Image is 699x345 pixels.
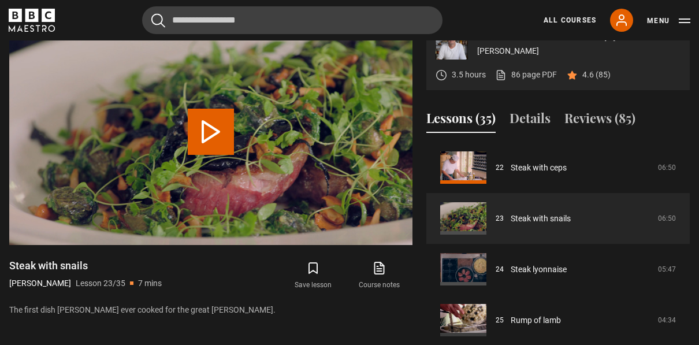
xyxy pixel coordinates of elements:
a: Course notes [347,259,412,292]
input: Search [142,6,443,34]
button: Toggle navigation [647,15,690,27]
svg: BBC Maestro [9,9,55,32]
a: Steak lyonnaise [511,264,567,276]
button: Save lesson [280,259,346,292]
p: 4.6 (85) [582,69,611,81]
button: Reviews (85) [564,109,635,133]
a: Steak with snails [511,213,571,225]
button: Lessons (35) [426,109,496,133]
button: Submit the search query [151,13,165,28]
p: 3.5 hours [452,69,486,81]
a: All Courses [544,15,596,25]
p: [PERSON_NAME] [9,277,71,290]
h1: Steak with snails [9,259,162,273]
button: Play Lesson Steak with snails [188,109,234,155]
a: Steak with ceps [511,162,567,174]
video-js: Video Player [9,18,412,245]
a: Rump of lamb [511,314,561,327]
button: Details [510,109,551,133]
p: Lesson 23/35 [76,277,125,290]
a: 86 page PDF [495,69,557,81]
p: 7 mins [138,277,162,290]
p: [PERSON_NAME] [477,45,681,57]
p: The first dish [PERSON_NAME] ever cooked for the great [PERSON_NAME]. [9,304,412,316]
